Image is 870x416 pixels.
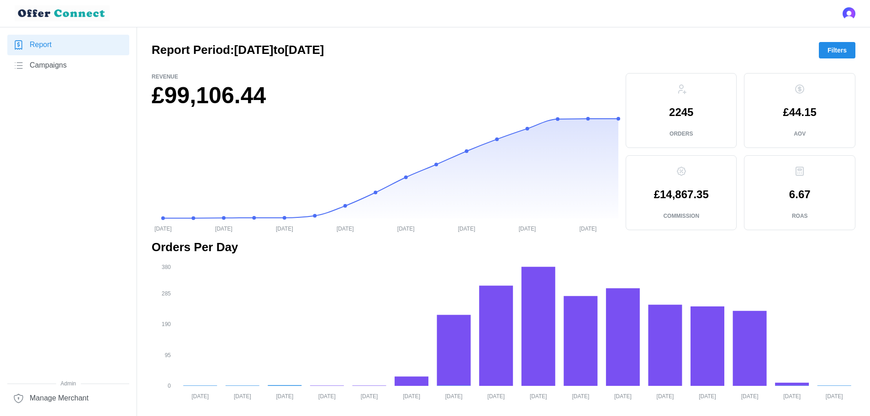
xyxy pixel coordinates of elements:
p: 6.67 [789,189,811,200]
span: Admin [7,379,129,388]
p: Orders [670,130,693,138]
span: Campaigns [30,60,67,71]
tspan: [DATE] [191,393,209,399]
p: Commission [663,212,699,220]
tspan: [DATE] [318,393,336,399]
tspan: [DATE] [826,393,843,399]
span: Filters [828,42,847,58]
tspan: [DATE] [403,393,420,399]
p: £44.15 [783,107,817,118]
tspan: [DATE] [572,393,589,399]
tspan: [DATE] [458,225,475,232]
tspan: [DATE] [234,393,251,399]
p: £14,867.35 [654,189,709,200]
p: AOV [794,130,806,138]
button: Open user button [843,7,855,20]
tspan: [DATE] [154,225,172,232]
h2: Report Period: [DATE] to [DATE] [152,42,324,58]
a: Campaigns [7,55,129,76]
p: ROAS [792,212,808,220]
tspan: 190 [162,321,171,327]
tspan: [DATE] [530,393,547,399]
img: 's logo [843,7,855,20]
tspan: 0 [168,383,171,389]
p: 2245 [669,107,693,118]
tspan: [DATE] [361,393,378,399]
tspan: [DATE] [397,225,415,232]
span: Manage Merchant [30,393,89,404]
tspan: [DATE] [276,393,294,399]
tspan: [DATE] [783,393,801,399]
tspan: [DATE] [519,225,536,232]
tspan: [DATE] [614,393,632,399]
span: Report [30,39,52,51]
tspan: 380 [162,263,171,270]
h2: Orders Per Day [152,239,855,255]
a: Manage Merchant [7,388,129,409]
img: loyalBe Logo [15,5,110,21]
tspan: [DATE] [580,225,597,232]
tspan: [DATE] [487,393,505,399]
tspan: 285 [162,290,171,297]
tspan: [DATE] [276,225,293,232]
tspan: 95 [165,352,171,358]
h1: £99,106.44 [152,81,618,111]
a: Report [7,35,129,55]
tspan: [DATE] [657,393,674,399]
tspan: [DATE] [445,393,463,399]
tspan: [DATE] [699,393,716,399]
tspan: [DATE] [337,225,354,232]
tspan: [DATE] [741,393,759,399]
tspan: [DATE] [215,225,232,232]
button: Filters [819,42,855,58]
p: Revenue [152,73,618,81]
